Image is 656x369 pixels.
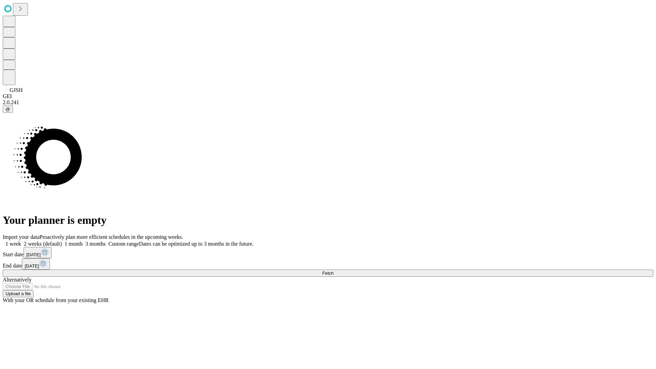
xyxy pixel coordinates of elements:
span: Dates can be optimized up to 3 months in the future. [139,241,254,247]
div: 2.0.241 [3,99,653,106]
span: Custom range [108,241,139,247]
span: 3 months [85,241,106,247]
h1: Your planner is empty [3,214,653,227]
button: Fetch [3,270,653,277]
span: GJSH [10,87,23,93]
span: Import your data [3,234,40,240]
span: 1 month [65,241,83,247]
span: Alternatively [3,277,31,283]
span: 1 week [5,241,21,247]
span: @ [5,107,10,112]
button: [DATE] [24,247,52,258]
span: 2 weeks (default) [24,241,62,247]
span: With your OR schedule from your existing EHR [3,297,109,303]
button: @ [3,106,13,113]
button: Upload a file [3,290,33,297]
div: GEI [3,93,653,99]
div: Start date [3,247,653,258]
button: [DATE] [22,258,50,270]
span: Proactively plan more efficient schedules in the upcoming weeks. [40,234,183,240]
span: Fetch [322,271,333,276]
span: [DATE] [26,252,41,257]
div: End date [3,258,653,270]
span: [DATE] [25,263,39,269]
